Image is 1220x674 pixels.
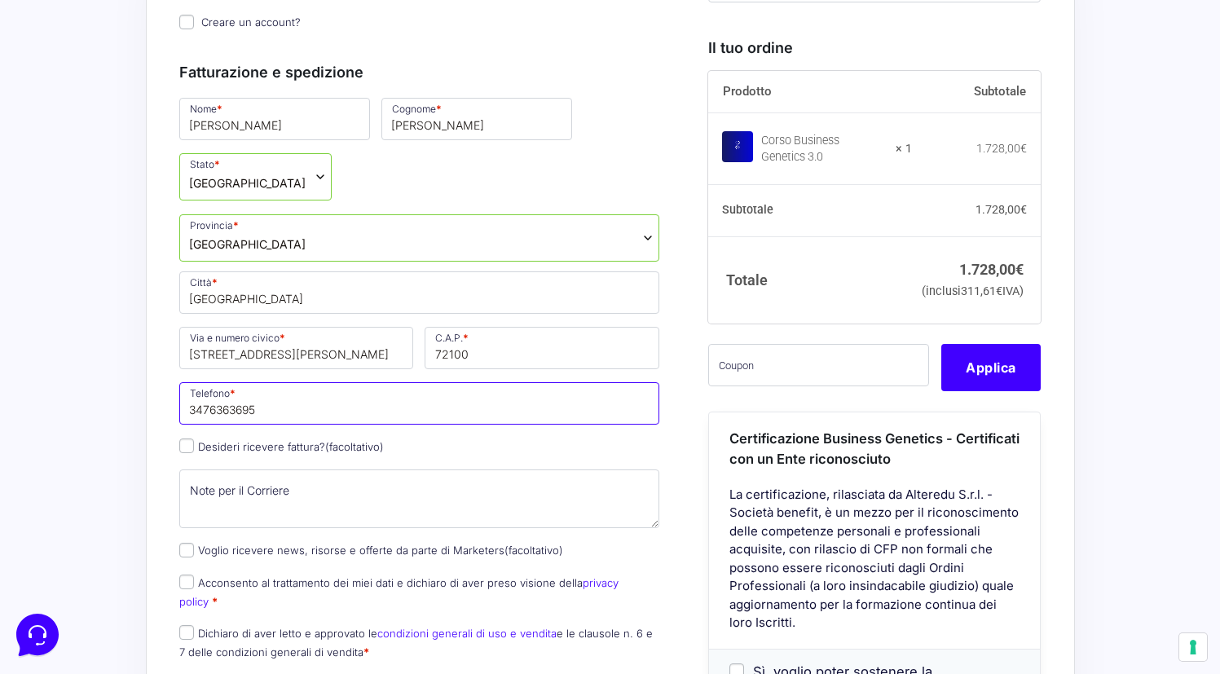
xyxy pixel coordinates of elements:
span: (facoltativo) [504,544,563,557]
input: Via e numero civico * [179,327,414,369]
button: Aiuto [213,523,313,561]
div: La certificazione, rilasciata da Alteredu S.r.l. - Società benefit, è un mezzo per il riconoscime... [709,486,1040,649]
p: Messaggi [141,546,185,561]
h3: Fatturazione e spedizione [179,61,660,83]
a: condizioni generali di uso e vendita [377,627,557,640]
p: Aiuto [251,546,275,561]
p: Home [49,546,77,561]
span: € [996,284,1002,298]
input: Città * [179,271,660,314]
span: € [1020,203,1027,216]
span: Certificazione Business Genetics - Certificati con un Ente riconosciuto [729,430,1020,467]
input: Nome * [179,98,370,140]
strong: × 1 [896,141,912,157]
input: Acconsento al trattamento dei miei dati e dichiaro di aver preso visione dellaprivacy policy [179,575,194,589]
button: Messaggi [113,523,214,561]
bdi: 1.728,00 [976,203,1027,216]
img: dark [26,91,59,124]
span: Inizia una conversazione [106,147,240,160]
a: Apri Centro Assistenza [174,202,300,215]
button: Applica [941,344,1041,391]
small: (inclusi IVA) [922,284,1024,298]
span: € [1015,261,1024,278]
h3: Il tuo ordine [708,37,1041,59]
input: Telefono * [179,382,660,425]
label: Voglio ricevere news, risorse e offerte da parte di Marketers [179,544,563,557]
span: Le tue conversazioni [26,65,139,78]
button: Inizia una conversazione [26,137,300,170]
button: Le tue preferenze relative al consenso per le tecnologie di tracciamento [1179,633,1207,661]
img: dark [52,91,85,124]
label: Dichiaro di aver letto e approvato le e le clausole n. 6 e 7 delle condizioni generali di vendita [179,627,653,659]
span: Trova una risposta [26,202,127,215]
bdi: 1.728,00 [976,142,1027,155]
h2: Ciao da Marketers 👋 [13,13,274,39]
iframe: Customerly Messenger Launcher [13,610,62,659]
th: Subtotale [708,185,911,237]
input: Voglio ricevere news, risorse e offerte da parte di Marketers(facoltativo) [179,543,194,557]
span: Stato [179,153,332,200]
label: Acconsento al trattamento dei miei dati e dichiaro di aver preso visione della [179,576,619,608]
span: Brindisi [189,236,306,253]
button: Home [13,523,113,561]
label: Desideri ricevere fattura? [179,440,384,453]
bdi: 1.728,00 [959,261,1024,278]
th: Prodotto [708,71,911,113]
img: dark [78,91,111,124]
th: Totale [708,236,911,324]
span: Provincia [179,214,660,262]
th: Subtotale [912,71,1042,113]
span: (facoltativo) [325,440,384,453]
span: € [1020,142,1027,155]
input: Cognome * [381,98,572,140]
span: Creare un account? [201,15,301,29]
input: Creare un account? [179,15,194,29]
span: Italia [189,174,306,192]
input: Dichiaro di aver letto e approvato lecondizioni generali di uso e venditae le clausole n. 6 e 7 d... [179,625,194,640]
input: C.A.P. * [425,327,659,369]
img: Corso Business Genetics 3.0 [722,131,753,162]
input: Desideri ricevere fattura?(facoltativo) [179,438,194,453]
input: Cerca un articolo... [37,237,266,253]
div: Corso Business Genetics 3.0 [761,133,884,165]
span: 311,61 [961,284,1002,298]
input: Coupon [708,344,929,386]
